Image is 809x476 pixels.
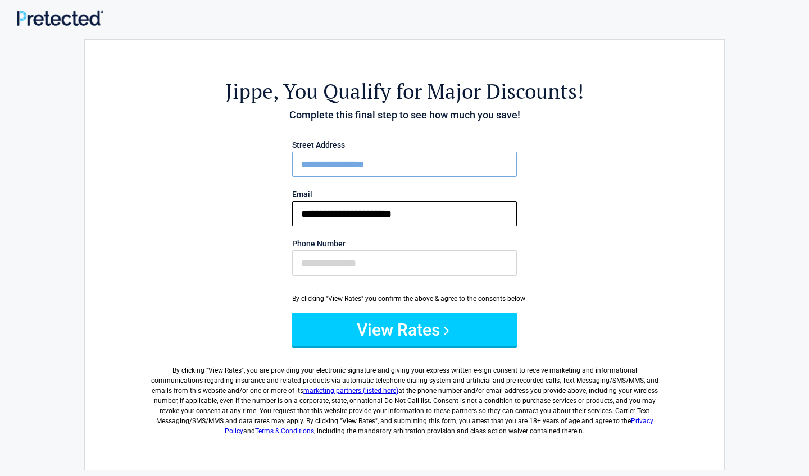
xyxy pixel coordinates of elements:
[208,367,242,374] span: View Rates
[255,427,314,435] a: Terms & Conditions
[225,77,273,105] span: Jippe
[292,190,517,198] label: Email
[292,141,517,149] label: Street Address
[147,77,662,105] h2: , You Qualify for Major Discounts!
[17,10,103,26] img: Main Logo
[303,387,398,395] a: marketing partners (listed here)
[292,313,517,346] button: View Rates
[147,108,662,122] h4: Complete this final step to see how much you save!
[292,294,517,304] div: By clicking "View Rates" you confirm the above & agree to the consents below
[147,356,662,436] label: By clicking " ", you are providing your electronic signature and giving your express written e-si...
[292,240,517,248] label: Phone Number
